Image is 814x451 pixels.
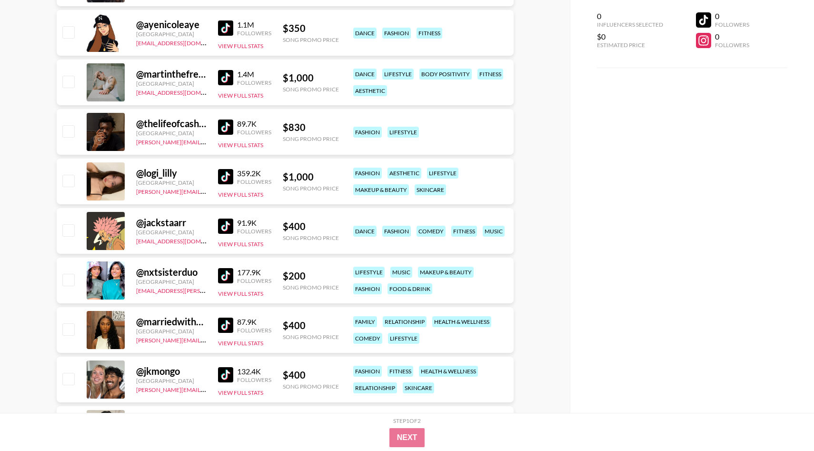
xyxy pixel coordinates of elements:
div: lifestyle [388,333,419,344]
div: fitness [417,28,442,39]
div: music [390,267,412,278]
img: TikTok [218,120,233,135]
div: fashion [353,127,382,138]
img: TikTok [218,169,233,184]
div: dance [353,69,377,80]
div: Song Promo Price [283,234,339,241]
div: $ 1,000 [283,72,339,84]
button: View Full Stats [218,42,263,50]
img: TikTok [218,367,233,382]
div: aesthetic [353,85,387,96]
div: lifestyle [427,168,458,179]
div: makeup & beauty [418,267,474,278]
a: [PERSON_NAME][EMAIL_ADDRESS][PERSON_NAME][DOMAIN_NAME] [136,186,322,195]
div: 1.4M [237,70,271,79]
button: View Full Stats [218,389,263,396]
div: 0 [715,32,749,41]
img: TikTok [218,318,233,333]
div: dance [353,28,377,39]
div: skincare [415,184,446,195]
div: 1.1M [237,20,271,30]
div: Followers [237,228,271,235]
div: $ 400 [283,369,339,381]
div: 87.9K [237,317,271,327]
div: Step 1 of 2 [393,417,421,424]
div: Song Promo Price [283,284,339,291]
div: 91.9K [237,218,271,228]
button: View Full Stats [218,92,263,99]
div: @ jackstaarr [136,217,207,229]
button: View Full Stats [218,290,263,297]
div: @ thelifeofcashk_ [136,118,207,130]
div: fitness [477,69,503,80]
div: aesthetic [387,168,421,179]
div: 132.4K [237,367,271,376]
div: 89.7K [237,119,271,129]
div: Song Promo Price [283,86,339,93]
div: fashion [353,283,382,294]
div: $ 400 [283,220,339,232]
div: 0 [597,11,663,21]
img: TikTok [218,268,233,283]
a: [EMAIL_ADDRESS][DOMAIN_NAME] [136,38,232,47]
div: fashion [353,366,382,377]
a: [PERSON_NAME][EMAIL_ADDRESS][DOMAIN_NAME] [136,384,277,393]
div: $0 [597,32,663,41]
div: lifestyle [353,267,385,278]
div: dance [353,226,377,237]
div: $ 1,000 [283,171,339,183]
div: @ nxtsisterduo [136,266,207,278]
div: health & wellness [432,316,491,327]
div: relationship [353,382,397,393]
div: lifestyle [387,127,419,138]
button: View Full Stats [218,141,263,149]
div: Song Promo Price [283,185,339,192]
div: Followers [237,178,271,185]
div: fashion [353,168,382,179]
button: View Full Stats [218,340,263,347]
div: music [483,226,505,237]
div: @ jkmongo [136,365,207,377]
div: Followers [715,41,749,49]
div: Followers [237,376,271,383]
div: family [353,316,377,327]
a: [EMAIL_ADDRESS][DOMAIN_NAME] [136,236,232,245]
div: Estimated Price [597,41,663,49]
div: Followers [237,30,271,37]
div: @ marriedwithminis [136,316,207,328]
a: [PERSON_NAME][EMAIL_ADDRESS][DOMAIN_NAME] [136,335,277,344]
div: Influencers Selected [597,21,663,28]
div: health & wellness [419,366,478,377]
div: Followers [715,21,749,28]
button: View Full Stats [218,241,263,248]
div: comedy [417,226,446,237]
div: $ 200 [283,270,339,282]
div: [GEOGRAPHIC_DATA] [136,278,207,285]
button: View Full Stats [218,191,263,198]
div: Followers [237,129,271,136]
div: Followers [237,277,271,284]
div: food & drink [387,283,432,294]
div: Song Promo Price [283,333,339,341]
div: lifestyle [382,69,414,80]
div: 359.2K [237,169,271,178]
a: [EMAIL_ADDRESS][DOMAIN_NAME] [136,87,232,96]
div: makeup & beauty [353,184,409,195]
div: skincare [403,382,434,393]
div: @ ayenicoleaye [136,19,207,30]
div: fitness [387,366,413,377]
div: comedy [353,333,382,344]
img: TikTok [218,70,233,85]
div: Song Promo Price [283,135,339,142]
div: fashion [382,28,411,39]
div: [GEOGRAPHIC_DATA] [136,80,207,87]
div: [GEOGRAPHIC_DATA] [136,328,207,335]
div: [GEOGRAPHIC_DATA] [136,179,207,186]
div: body positivity [419,69,472,80]
div: Song Promo Price [283,383,339,390]
div: @ logi_lilly [136,167,207,179]
iframe: Drift Widget Chat Controller [766,403,803,440]
div: [GEOGRAPHIC_DATA] [136,377,207,384]
div: $ 830 [283,121,339,133]
div: fashion [382,226,411,237]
